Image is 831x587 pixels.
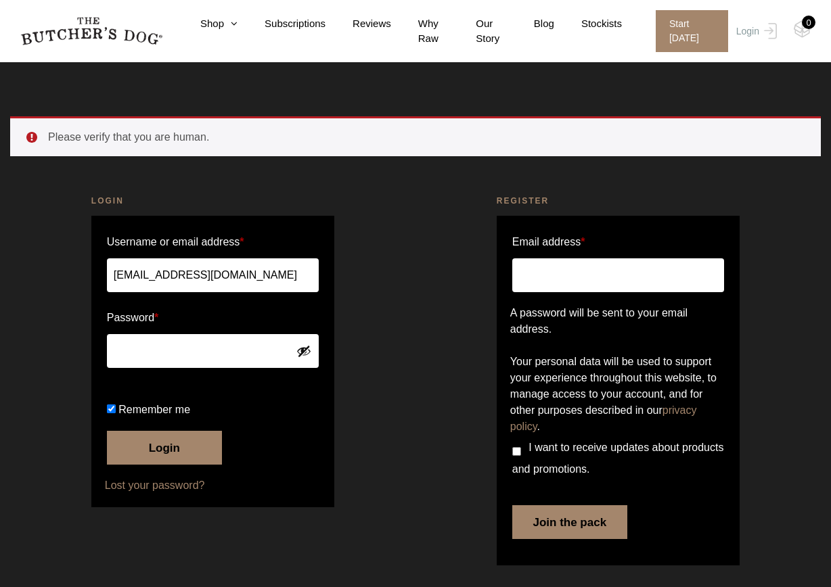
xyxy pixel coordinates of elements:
[173,16,238,32] a: Shop
[391,16,449,47] a: Why Raw
[91,194,334,208] h2: Login
[507,16,554,32] a: Blog
[802,16,815,29] div: 0
[107,431,222,465] button: Login
[118,404,190,415] span: Remember me
[296,344,311,358] button: Show password
[325,16,391,32] a: Reviews
[107,404,116,413] input: Remember me
[656,10,728,52] span: Start [DATE]
[642,10,733,52] a: Start [DATE]
[733,10,777,52] a: Login
[105,477,321,494] a: Lost your password?
[510,354,726,435] p: Your personal data will be used to support your experience throughout this website, to manage acc...
[794,20,811,38] img: TBD_Cart-Empty.png
[497,194,740,208] h2: Register
[510,305,726,337] p: A password will be sent to your email address.
[512,231,585,253] label: Email address
[48,129,799,145] li: Please verify that you are human.
[554,16,622,32] a: Stockists
[107,231,319,253] label: Username or email address
[449,16,507,47] a: Our Story
[107,307,319,329] label: Password
[512,505,627,539] button: Join the pack
[238,16,325,32] a: Subscriptions
[512,447,521,456] input: I want to receive updates about products and promotions.
[512,442,724,475] span: I want to receive updates about products and promotions.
